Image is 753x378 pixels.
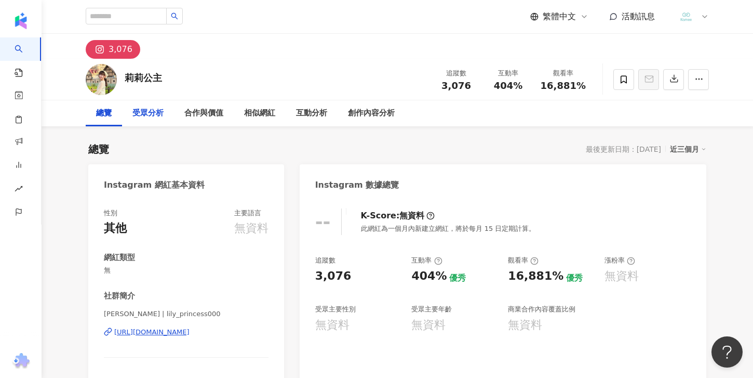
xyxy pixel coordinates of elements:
div: 優秀 [566,272,583,284]
div: 優秀 [449,272,466,284]
div: 受眾分析 [132,107,164,120]
span: 3,076 [441,80,471,91]
span: 繁體中文 [543,11,576,22]
div: 創作內容分析 [348,107,395,120]
div: [URL][DOMAIN_NAME] [114,328,190,337]
div: 其他 [104,220,127,237]
div: 性別 [104,208,117,218]
div: Instagram 網紅基本資料 [104,179,205,191]
div: 觀看率 [541,68,586,79]
span: 無 [104,266,268,275]
div: 商業合作內容覆蓋比例 [508,305,575,314]
div: 無資料 [411,317,446,333]
div: Instagram 數據總覽 [315,179,399,191]
div: 404% [411,268,447,284]
div: 合作與價值 [184,107,223,120]
div: 追蹤數 [315,256,335,265]
img: LOGO%E8%9D%A6%E7%9A%AE2.png [676,7,696,27]
div: 漲粉率 [604,256,635,265]
div: 相似網紅 [244,107,275,120]
div: 主要語言 [234,208,261,218]
div: 最後更新日期：[DATE] [586,145,661,153]
div: 16,881% [508,268,563,284]
button: 3,076 [86,40,140,59]
a: search [15,37,35,78]
span: rise [15,178,23,202]
div: 總覽 [88,142,109,157]
span: 活動訊息 [622,11,655,21]
span: [PERSON_NAME] | lily_princess000 [104,309,268,319]
div: 無資料 [508,317,542,333]
div: 莉莉公主 [125,71,162,84]
div: 無資料 [604,268,639,284]
div: 網紅類型 [104,252,135,263]
div: 無資料 [399,210,424,221]
div: 無資料 [234,220,268,237]
img: logo icon [12,12,29,29]
div: -- [315,211,331,232]
div: 3,076 [315,268,352,284]
div: 無資料 [315,317,349,333]
div: 互動分析 [296,107,327,120]
img: chrome extension [11,353,31,370]
div: 受眾主要性別 [315,305,356,314]
div: 社群簡介 [104,291,135,302]
a: [URL][DOMAIN_NAME] [104,328,268,337]
img: KOL Avatar [86,64,117,95]
div: 總覽 [96,107,112,120]
div: 觀看率 [508,256,539,265]
div: 3,076 [109,42,132,57]
div: 此網紅為一個月內新建立網紅，將於每月 15 日定期計算。 [361,224,536,233]
div: 互動率 [489,68,528,79]
div: 受眾主要年齡 [411,305,452,314]
div: K-Score : [361,210,435,221]
div: 互動率 [411,256,442,265]
div: 近三個月 [670,142,706,156]
span: 404% [494,81,523,91]
div: 追蹤數 [437,68,476,79]
span: search [171,12,178,20]
iframe: Help Scout Beacon - Open [711,336,743,368]
span: 16,881% [541,81,586,91]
